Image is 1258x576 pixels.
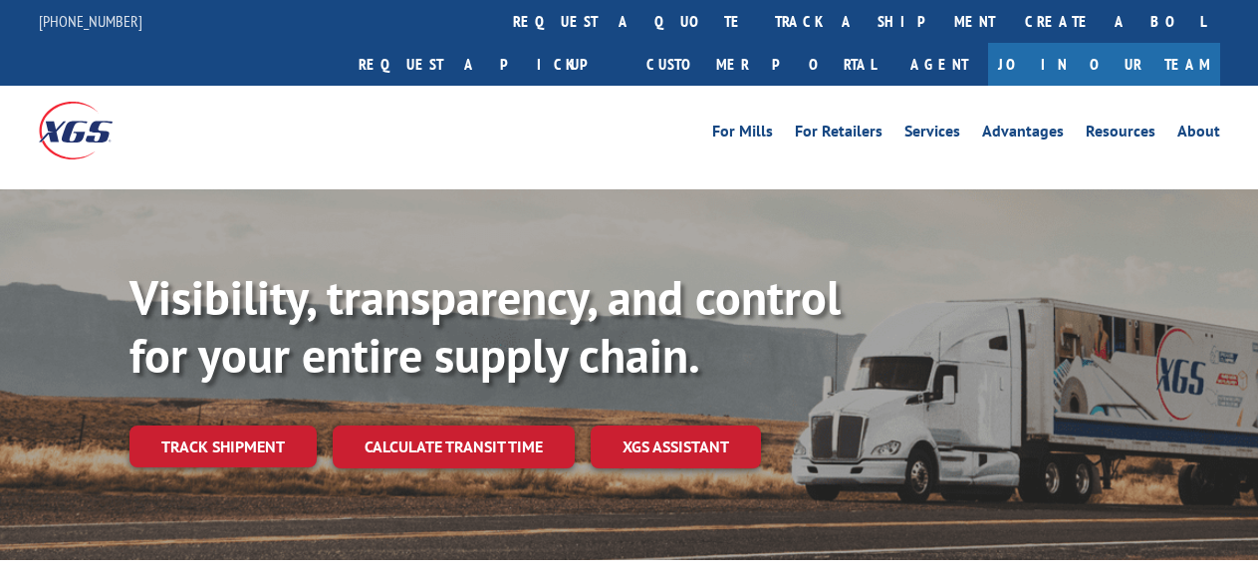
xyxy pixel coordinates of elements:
[344,43,631,86] a: Request a pickup
[129,266,841,386] b: Visibility, transparency, and control for your entire supply chain.
[1177,124,1220,145] a: About
[129,426,317,467] a: Track shipment
[712,124,773,145] a: For Mills
[1086,124,1155,145] a: Resources
[39,11,142,31] a: [PHONE_NUMBER]
[904,124,960,145] a: Services
[988,43,1220,86] a: Join Our Team
[795,124,882,145] a: For Retailers
[982,124,1064,145] a: Advantages
[333,426,575,468] a: Calculate transit time
[591,426,761,468] a: XGS ASSISTANT
[631,43,890,86] a: Customer Portal
[890,43,988,86] a: Agent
